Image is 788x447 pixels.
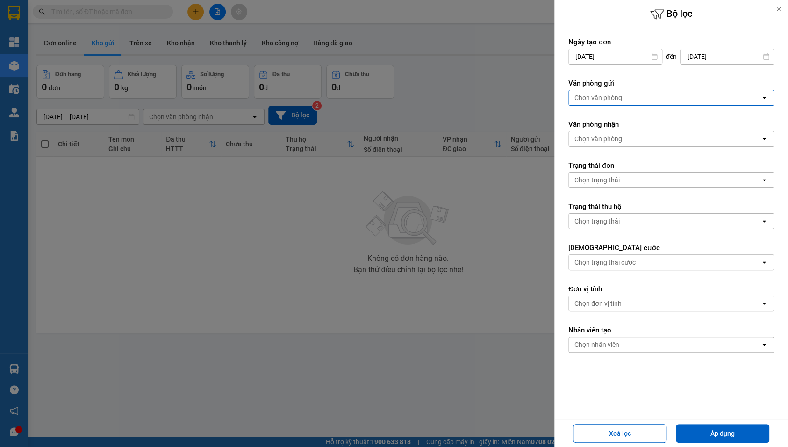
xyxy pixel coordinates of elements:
[574,340,619,349] div: Chọn nhân viên
[760,259,768,266] svg: open
[568,161,774,170] label: Trạng thái đơn
[760,217,768,225] svg: open
[760,135,768,143] svg: open
[574,134,622,144] div: Chọn văn phòng
[574,216,620,226] div: Chọn trạng thái
[681,49,774,64] input: Select a date.
[760,176,768,184] svg: open
[760,94,768,101] svg: open
[568,284,774,294] label: Đơn vị tính
[574,258,636,267] div: Chọn trạng thái cước
[568,79,774,88] label: Văn phòng gửi
[569,49,662,64] input: Select a date.
[760,300,768,307] svg: open
[568,325,774,335] label: Nhân viên tạo
[666,52,677,61] span: đến
[574,93,622,102] div: Chọn văn phòng
[574,299,622,308] div: Chọn đơn vị tính
[568,243,774,252] label: [DEMOGRAPHIC_DATA] cước
[573,424,666,443] button: Xoá lọc
[554,7,788,22] h6: Bộ lọc
[760,341,768,348] svg: open
[568,37,774,47] label: Ngày tạo đơn
[568,120,774,129] label: Văn phòng nhận
[676,424,769,443] button: Áp dụng
[568,202,774,211] label: Trạng thái thu hộ
[574,175,620,185] div: Chọn trạng thái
